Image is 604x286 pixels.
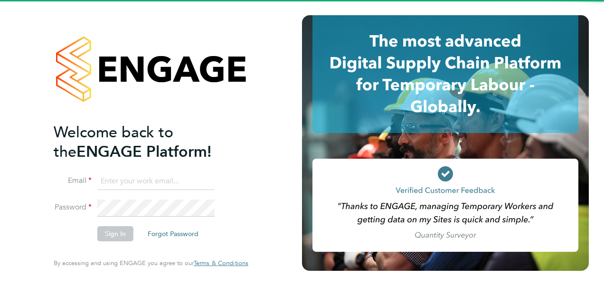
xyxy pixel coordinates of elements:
[140,226,206,241] button: Forgot Password
[54,123,239,162] h2: ENGAGE Platform!
[54,259,248,267] span: By accessing and using ENGAGE you agree to our
[97,226,133,241] button: Sign In
[54,202,92,212] label: Password
[54,176,92,186] label: Email
[54,123,173,161] span: Welcome back to the
[194,259,248,267] a: Terms & Conditions
[97,173,215,190] input: Enter your work email...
